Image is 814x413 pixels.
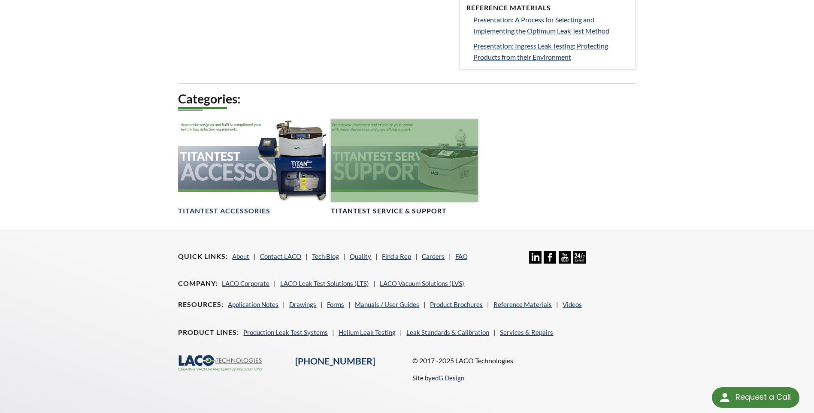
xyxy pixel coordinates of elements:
[473,40,629,62] a: Presentation: Ingress Leak Testing: Protecting Products from their Environment
[178,300,224,309] h4: Resources
[178,119,325,216] a: TITANTEST Accessories headerTITANTEST ACCESSORIES
[430,301,483,308] a: Product Brochures
[380,279,464,287] a: LACO Vacuum Solutions (LVS)
[228,301,278,308] a: Application Notes
[339,328,396,336] a: Helium Leak Testing
[280,279,369,287] a: LACO Leak Test Solutions (LTS)
[312,252,339,260] a: Tech Blog
[412,355,636,366] p: © 2017 -2025 LACO Technologies
[295,355,375,367] a: [PHONE_NUMBER]
[331,119,478,216] a: TITANTEST Service & Support headerTITANTEST Service & Support
[422,252,445,260] a: Careers
[178,252,228,261] h4: Quick Links
[573,251,586,264] img: 24/7 Support Icon
[500,328,553,336] a: Services & Repairs
[412,373,464,383] p: Site by
[350,252,371,260] a: Quality
[243,328,328,336] a: Production Leak Test Systems
[178,328,239,337] h4: Product Lines
[735,387,791,407] div: Request a Call
[432,374,464,382] a: edG Design
[178,91,635,107] h2: Categories:
[178,206,270,216] h4: TITANTEST ACCESSORIES
[473,15,609,35] span: Presentation: A Process for Selecting and Implementing the Optimum Leak Test Method
[406,328,489,336] a: Leak Standards & Calibration
[327,301,344,308] a: Forms
[382,252,411,260] a: Find a Rep
[473,14,629,36] a: Presentation: A Process for Selecting and Implementing the Optimum Leak Test Method
[718,391,732,404] img: round button
[563,301,582,308] a: Videos
[289,301,316,308] a: Drawings
[493,301,552,308] a: Reference Materials
[473,42,608,61] span: Presentation: Ingress Leak Testing: Protecting Products from their Environment
[331,206,447,216] h4: TITANTEST Service & Support
[232,252,249,260] a: About
[573,257,586,265] a: 24/7 Support
[178,279,218,288] h4: Company
[355,301,419,308] a: Manuals / User Guides
[222,279,269,287] a: LACO Corporate
[260,252,301,260] a: Contact LACO
[712,387,799,408] div: Request a Call
[455,252,468,260] a: FAQ
[466,3,629,12] h4: Reference Materials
